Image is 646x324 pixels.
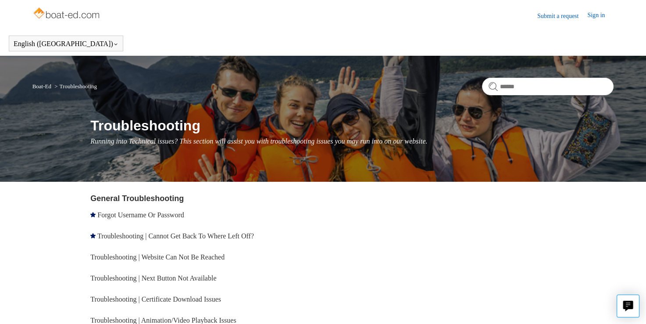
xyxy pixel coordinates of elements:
[90,115,614,136] h1: Troubleshooting
[90,295,221,303] a: Troubleshooting | Certificate Download Issues
[97,232,254,240] a: Troubleshooting | Cannot Get Back To Where Left Off?
[97,211,184,219] a: Forgot Username Or Password
[14,40,118,48] button: English ([GEOGRAPHIC_DATA])
[90,253,225,261] a: Troubleshooting | Website Can Not Be Reached
[617,295,639,317] button: Live chat
[482,78,614,95] input: Search
[587,11,614,21] a: Sign in
[32,83,51,90] a: Boat-Ed
[537,11,587,21] a: Submit a request
[53,83,97,90] li: Troubleshooting
[90,136,614,147] p: Running into Technical issues? This section will assist you with troubleshooting issues you may r...
[32,83,53,90] li: Boat-Ed
[90,274,216,282] a: Troubleshooting | Next Button Not Available
[32,5,102,23] img: Boat-Ed Help Center home page
[90,194,184,203] a: General Troubleshooting
[90,233,96,238] svg: Promoted article
[90,212,96,217] svg: Promoted article
[90,317,236,324] a: Troubleshooting | Animation/Video Playback Issues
